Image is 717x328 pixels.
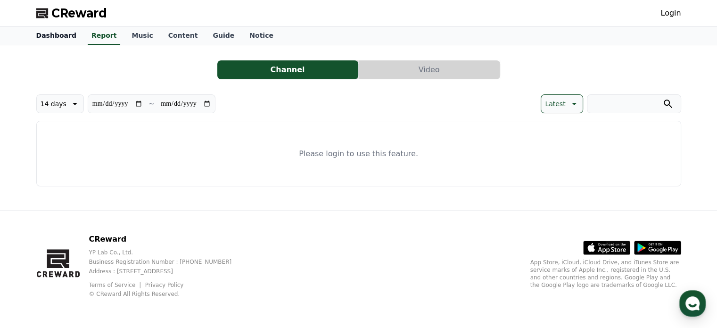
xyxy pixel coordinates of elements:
[530,259,681,289] p: App Store, iCloud, iCloud Drive, and iTunes Store are service marks of Apple Inc., registered in ...
[140,264,163,271] span: Settings
[3,250,62,273] a: Home
[89,282,142,288] a: Terms of Service
[89,290,247,298] p: © CReward All Rights Reserved.
[89,258,247,266] p: Business Registration Number : [PHONE_NUMBER]
[148,98,155,109] p: ~
[89,234,247,245] p: CReward
[124,27,160,45] a: Music
[88,27,121,45] a: Report
[89,249,247,256] p: YP Lab Co., Ltd.
[29,27,84,45] a: Dashboard
[217,60,358,79] button: Channel
[78,264,106,272] span: Messages
[359,60,500,79] button: Video
[36,6,107,21] a: CReward
[242,27,281,45] a: Notice
[51,6,107,21] span: CReward
[217,60,359,79] a: Channel
[299,148,418,160] p: Please login to use this feature.
[205,27,242,45] a: Guide
[41,97,66,110] p: 14 days
[89,268,247,275] p: Address : [STREET_ADDRESS]
[122,250,181,273] a: Settings
[24,264,41,271] span: Home
[62,250,122,273] a: Messages
[161,27,206,45] a: Content
[660,8,681,19] a: Login
[36,94,84,113] button: 14 days
[545,97,565,110] p: Latest
[145,282,184,288] a: Privacy Policy
[541,94,583,113] button: Latest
